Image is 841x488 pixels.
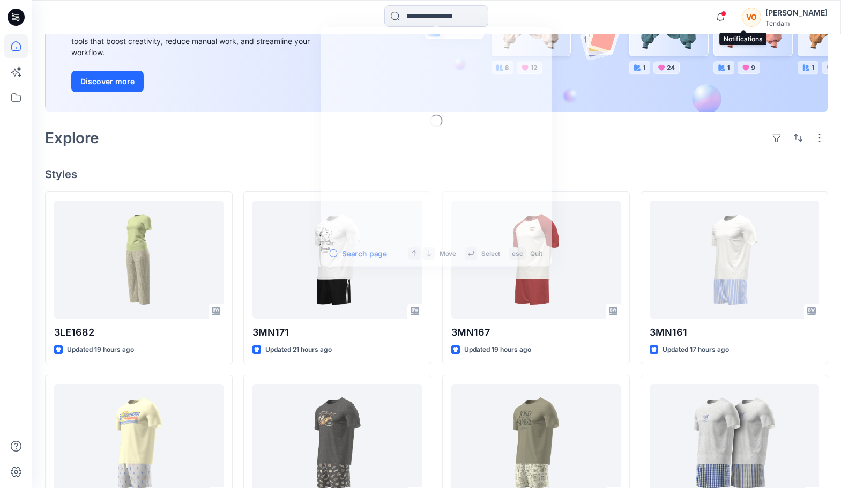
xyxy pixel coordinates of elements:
[329,247,387,260] button: Search page
[45,168,828,181] h4: Styles
[530,248,542,259] p: Quit
[252,325,422,340] p: 3MN171
[54,325,224,340] p: 3LE1682
[481,248,500,259] p: Select
[71,71,312,92] a: Discover more
[71,71,144,92] button: Discover more
[71,24,312,58] div: Explore ideas faster and recolor styles at scale with AI-powered tools that boost creativity, red...
[54,201,224,319] a: 3LE1682
[67,344,134,356] p: Updated 19 hours ago
[451,325,621,340] p: 3MN167
[440,248,456,259] p: Move
[45,129,99,146] h2: Explore
[252,201,422,319] a: 3MN171
[765,19,828,27] div: Tendam
[464,344,531,356] p: Updated 19 hours ago
[650,201,819,319] a: 3MN161
[663,344,729,356] p: Updated 17 hours ago
[650,325,819,340] p: 3MN161
[512,248,523,259] p: esc
[265,344,332,356] p: Updated 21 hours ago
[765,6,828,19] div: [PERSON_NAME]
[742,8,761,27] div: VO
